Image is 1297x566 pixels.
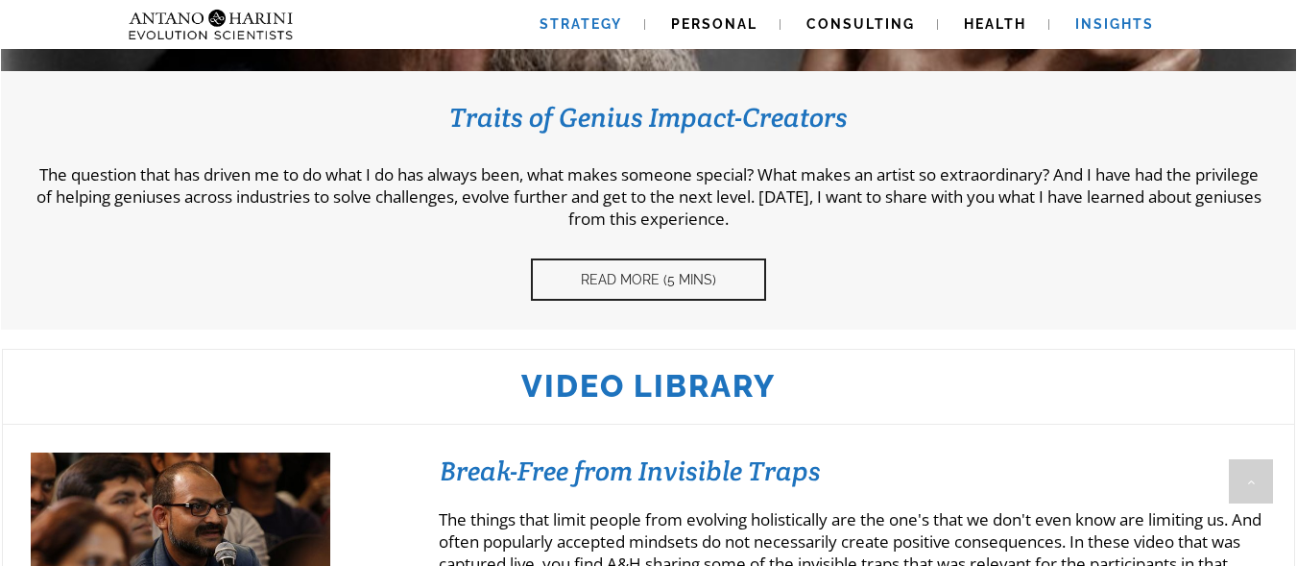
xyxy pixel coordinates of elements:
span: Read More (5 Mins) [581,272,716,288]
span: Personal [671,16,757,32]
span: Health [964,16,1026,32]
span: Strategy [540,16,622,32]
h2: Video Library [21,368,1276,405]
span: Insights [1075,16,1154,32]
h3: Traits of Genius Impact-Creators [30,100,1267,135]
p: The question that has driven me to do what I do has always been, what makes someone special? What... [30,163,1267,230]
h3: Break-Free from Invisible Traps [440,454,1265,488]
span: Consulting [806,16,915,32]
a: Read More (5 Mins) [531,258,766,302]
